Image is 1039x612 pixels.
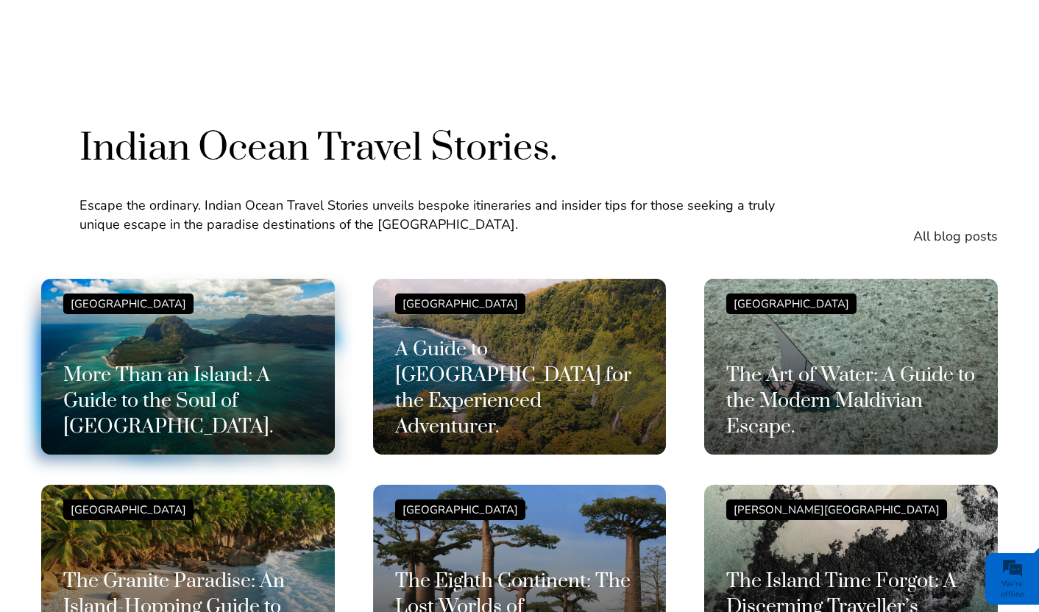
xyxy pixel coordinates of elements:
[63,363,313,440] h3: More Than an Island: A Guide to the Soul of [GEOGRAPHIC_DATA].
[726,293,857,314] div: [GEOGRAPHIC_DATA]
[704,279,998,469] a: [GEOGRAPHIC_DATA] The Art of Water: A Guide to the Modern Maldivian Escape.
[241,7,277,43] div: Minimize live chat window
[395,293,525,314] div: [GEOGRAPHIC_DATA]
[216,453,267,473] em: Submit
[726,499,947,520] div: [PERSON_NAME][GEOGRAPHIC_DATA]
[99,77,269,96] div: Leave a message
[395,499,525,520] div: [GEOGRAPHIC_DATA]
[19,179,269,212] input: Enter your email address
[41,279,335,469] a: [GEOGRAPHIC_DATA] More Than an Island: A Guide to the Soul of [GEOGRAPHIC_DATA].
[373,279,667,469] a: [GEOGRAPHIC_DATA] A Guide to [GEOGRAPHIC_DATA] for the Experienced Adventurer.
[913,220,998,252] a: All blog posts
[63,499,194,520] div: [GEOGRAPHIC_DATA]
[63,293,194,314] div: [GEOGRAPHIC_DATA]
[19,136,269,168] input: Enter your last name
[19,223,269,441] textarea: Type your message and click 'Submit'
[79,196,777,233] p: Escape the ordinary. Indian Ocean Travel Stories unveils bespoke itineraries and insider tips for...
[726,363,976,440] h3: The Art of Water: A Guide to the Modern Maldivian Escape.
[989,579,1035,599] div: We're offline
[395,337,645,440] h3: A Guide to [GEOGRAPHIC_DATA] for the Experienced Adventurer.
[79,124,777,173] h5: Indian Ocean Travel Stories.
[16,76,38,98] div: Navigation go back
